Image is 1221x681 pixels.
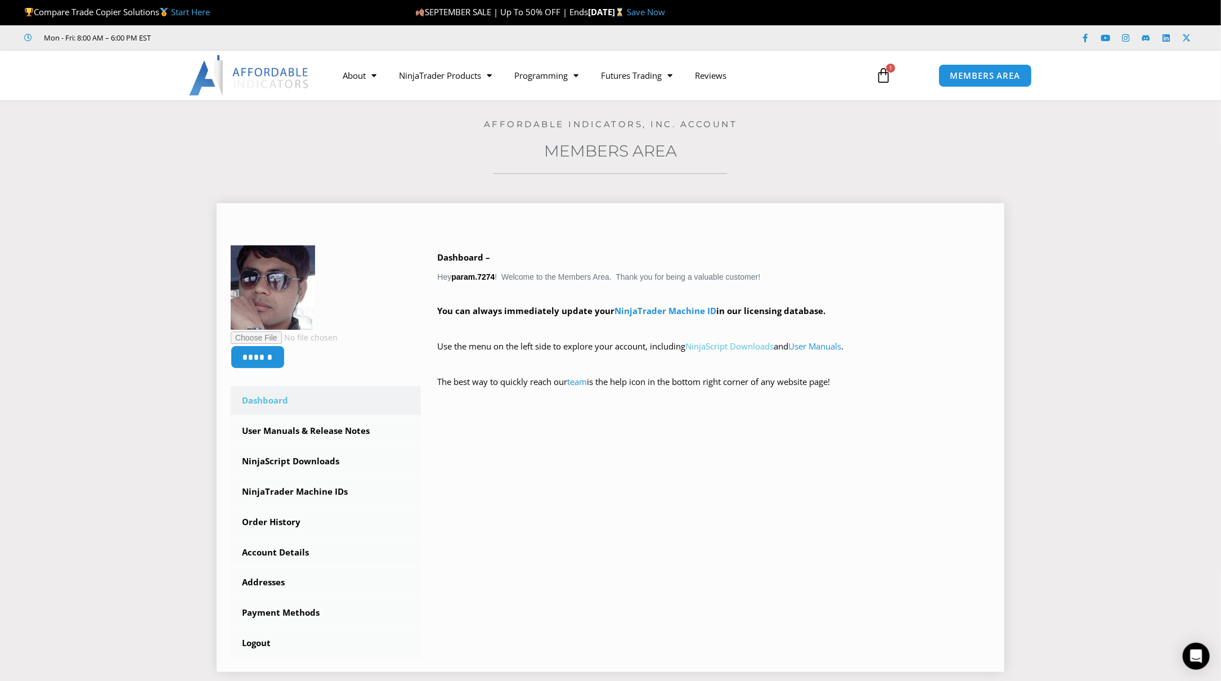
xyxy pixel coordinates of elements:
a: User Manuals [789,340,842,352]
a: Account Details [231,538,421,567]
nav: Menu [331,62,863,88]
a: 1 [859,59,908,92]
a: Members Area [544,141,677,160]
div: Hey ! Welcome to the Members Area. Thank you for being a valuable customer! [438,250,991,406]
img: 🏆 [25,8,33,16]
b: Dashboard – [438,252,491,263]
a: Addresses [231,568,421,597]
strong: [DATE] [588,6,627,17]
a: Programming [503,62,590,88]
a: Order History [231,508,421,537]
a: Payment Methods [231,598,421,628]
span: Mon - Fri: 8:00 AM – 6:00 PM EST [42,31,151,44]
a: MEMBERS AREA [939,64,1033,87]
img: 🥇 [160,8,168,16]
img: 06f45052ef44a4f6cfbf700c5e9ab60df7c7c9ffcab772790534b7a6fe138a01 [231,245,315,330]
strong: You can always immediately update your in our licensing database. [438,305,826,316]
a: NinjaScript Downloads [231,447,421,476]
a: Save Now [627,6,665,17]
a: User Manuals & Release Notes [231,416,421,446]
p: Use the menu on the left side to explore your account, including and . [438,339,991,370]
img: ⌛ [616,8,624,16]
img: 🍂 [416,8,424,16]
a: NinjaScript Downloads [686,340,774,352]
a: Affordable Indicators, Inc. Account [484,119,738,129]
nav: Account pages [231,386,421,658]
a: Futures Trading [590,62,684,88]
a: Logout [231,629,421,658]
div: Open Intercom Messenger [1183,643,1210,670]
iframe: Customer reviews powered by Trustpilot [167,32,336,43]
span: Compare Trade Copier Solutions [24,6,210,17]
a: NinjaTrader Products [388,62,503,88]
span: 1 [886,64,895,73]
a: NinjaTrader Machine ID [615,305,717,316]
span: MEMBERS AREA [950,71,1021,80]
p: The best way to quickly reach our is the help icon in the bottom right corner of any website page! [438,374,991,406]
a: team [568,376,587,387]
a: Start Here [171,6,210,17]
span: SEPTEMBER SALE | Up To 50% OFF | Ends [415,6,588,17]
a: Dashboard [231,386,421,415]
img: LogoAI | Affordable Indicators – NinjaTrader [189,55,310,96]
strong: param.7274 [451,272,495,281]
a: NinjaTrader Machine IDs [231,477,421,507]
a: Reviews [684,62,738,88]
a: About [331,62,388,88]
